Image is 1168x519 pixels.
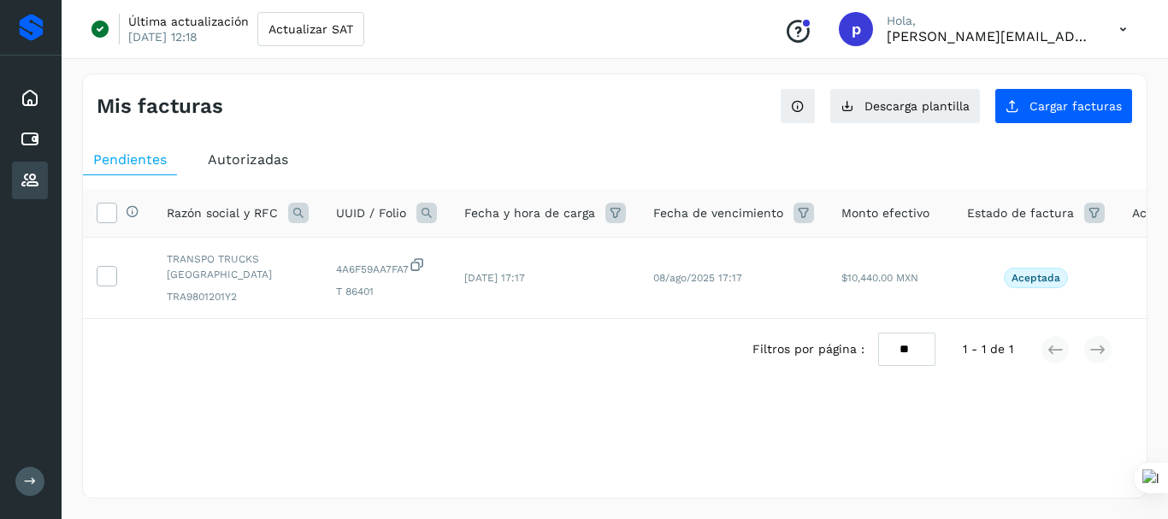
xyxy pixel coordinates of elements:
[128,14,249,29] p: Última actualización
[464,204,595,222] span: Fecha y hora de carga
[167,289,309,304] span: TRA9801201Y2
[653,272,742,284] span: 08/ago/2025 17:17
[829,88,981,124] button: Descarga plantilla
[887,14,1092,28] p: Hola,
[464,272,525,284] span: [DATE] 17:17
[167,251,309,282] span: TRANSPO TRUCKS [GEOGRAPHIC_DATA]
[268,23,353,35] span: Actualizar SAT
[167,204,278,222] span: Razón social y RFC
[887,28,1092,44] p: paola.alvarez@bblconsultoria.com.mx
[994,88,1133,124] button: Cargar facturas
[12,162,48,199] div: Proveedores
[752,340,864,358] span: Filtros por página :
[208,151,288,168] span: Autorizadas
[336,204,406,222] span: UUID / Folio
[336,257,437,277] span: 4A6F59AA7FA7
[12,80,48,117] div: Inicio
[12,121,48,158] div: Cuentas por pagar
[841,204,929,222] span: Monto efectivo
[963,340,1013,358] span: 1 - 1 de 1
[967,204,1074,222] span: Estado de factura
[128,29,198,44] p: [DATE] 12:18
[841,272,918,284] span: $10,440.00 MXN
[1012,272,1060,284] p: Aceptada
[93,151,167,168] span: Pendientes
[1029,100,1122,112] span: Cargar facturas
[864,100,970,112] span: Descarga plantilla
[257,12,364,46] button: Actualizar SAT
[336,284,437,299] span: T 86401
[653,204,783,222] span: Fecha de vencimiento
[97,94,223,119] h4: Mis facturas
